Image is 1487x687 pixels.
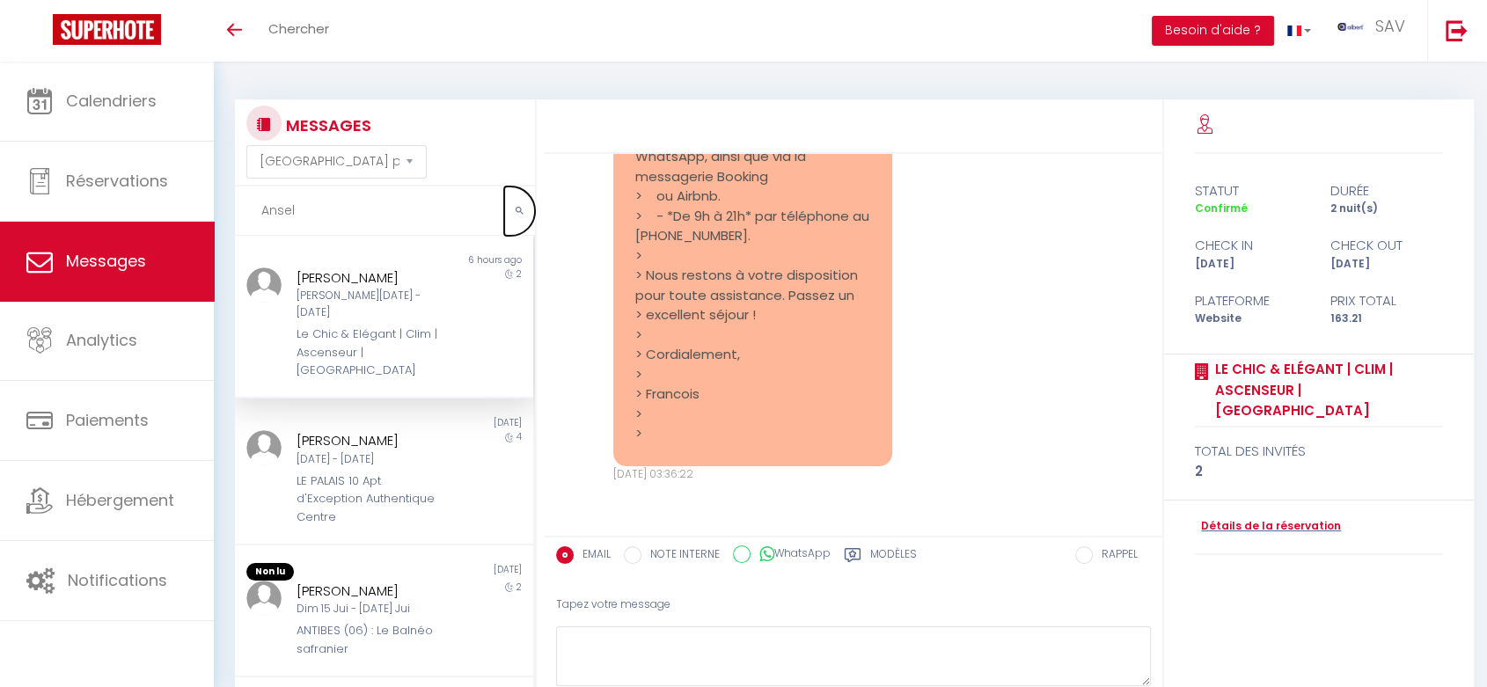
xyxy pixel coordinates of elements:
img: ... [246,267,282,303]
div: durée [1319,180,1454,201]
label: NOTE INTERNE [641,546,720,566]
div: check in [1183,235,1319,256]
div: ANTIBES (06) : Le Balnéo safranier [297,622,448,658]
div: LE PALAIS 10 Apt d'Exception Authentique Centre [297,472,448,526]
div: 2 nuit(s) [1319,201,1454,217]
div: 163.21 [1319,311,1454,327]
div: [DATE] [1183,256,1319,273]
div: Plateforme [1183,290,1319,311]
h3: MESSAGES [282,106,371,145]
a: Le Chic & Elégant | Clim | Ascenseur | [GEOGRAPHIC_DATA] [1209,359,1443,421]
span: Non lu [246,563,294,581]
div: statut [1183,180,1319,201]
span: Analytics [66,329,137,351]
span: 2 [516,267,522,281]
img: Super Booking [53,14,161,45]
div: [DATE] 03:36:22 [613,466,893,483]
div: 2 [1195,461,1443,482]
button: Besoin d'aide ? [1152,16,1274,46]
div: Le Chic & Elégant | Clim | Ascenseur | [GEOGRAPHIC_DATA] [297,325,448,379]
div: [DATE] [1319,256,1454,273]
span: 4 [516,430,522,443]
span: Confirmé [1195,201,1248,216]
a: Détails de la réservation [1195,518,1341,535]
div: 6 hours ago [385,253,534,267]
span: Réservations [66,170,168,192]
div: Website [1183,311,1319,327]
input: Rechercher un mot clé [235,186,535,236]
span: Calendriers [66,90,157,112]
div: [PERSON_NAME] [297,581,448,602]
label: WhatsApp [751,545,831,565]
label: Modèles [870,546,917,568]
span: Notifications [68,569,167,591]
label: EMAIL [574,546,611,566]
div: [DATE] [385,563,534,581]
div: [DATE] [385,416,534,430]
span: Messages [66,250,146,272]
span: Hébergement [66,489,174,511]
div: total des invités [1195,441,1443,462]
div: Tapez votre message [556,583,1151,626]
span: SAV [1375,15,1405,37]
img: ... [246,430,282,465]
img: ... [1337,23,1364,31]
div: Dim 15 Jui - [DATE] Jui [297,601,448,618]
span: Paiements [66,409,149,431]
div: check out [1319,235,1454,256]
div: [PERSON_NAME][DATE] - [DATE] [297,288,448,321]
span: 2 [516,581,522,594]
div: [PERSON_NAME] [297,267,448,289]
span: Chercher [268,19,329,38]
img: logout [1446,19,1468,41]
div: [PERSON_NAME] [297,430,448,451]
img: ... [246,581,282,616]
label: RAPPEL [1093,546,1138,566]
div: Prix total [1319,290,1454,311]
div: [DATE] - [DATE] [297,451,448,468]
